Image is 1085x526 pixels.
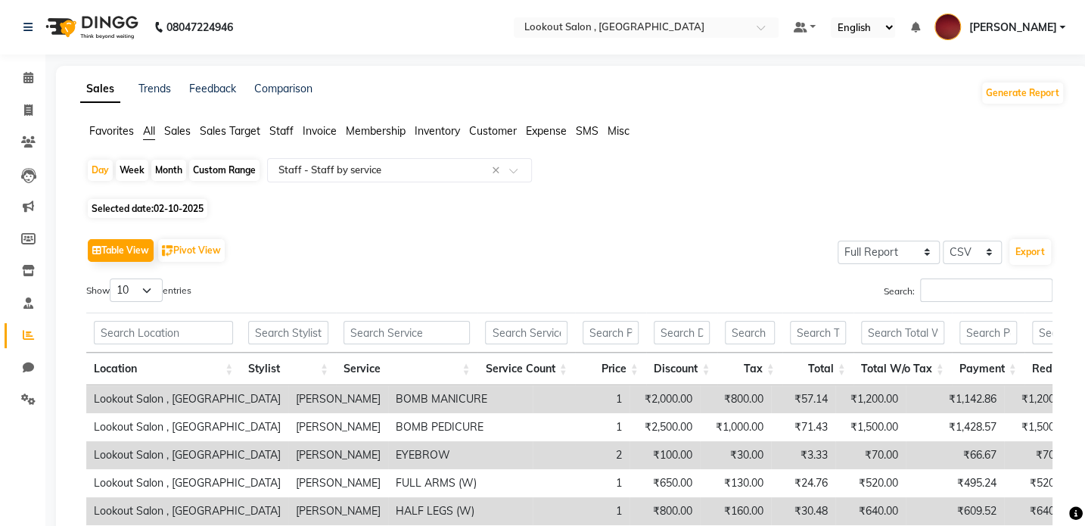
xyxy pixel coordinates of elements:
[1009,239,1051,265] button: Export
[835,385,906,413] td: ₹1,200.00
[952,353,1024,385] th: Payment: activate to sort column ascending
[269,124,294,138] span: Staff
[835,413,906,441] td: ₹1,500.00
[388,497,533,525] td: HALF LEGS (W)
[533,385,630,413] td: 1
[654,321,710,344] input: Search Discount
[86,385,288,413] td: Lookout Salon , [GEOGRAPHIC_DATA]
[630,413,700,441] td: ₹2,500.00
[861,321,944,344] input: Search Total W/o Tax
[88,239,154,262] button: Table View
[906,413,1004,441] td: ₹1,428.57
[934,14,961,40] img: KRISHNA SHAH
[646,353,718,385] th: Discount: activate to sort column ascending
[583,321,639,344] input: Search Price
[700,441,771,469] td: ₹30.00
[86,497,288,525] td: Lookout Salon , [GEOGRAPHIC_DATA]
[336,353,478,385] th: Service: activate to sort column ascending
[1004,497,1077,525] td: ₹640.00
[906,497,1004,525] td: ₹609.52
[771,469,835,497] td: ₹24.76
[477,353,574,385] th: Service Count: activate to sort column ascending
[288,413,388,441] td: [PERSON_NAME]
[700,413,771,441] td: ₹1,000.00
[110,279,163,302] select: Showentries
[388,469,533,497] td: FULL ARMS (W)
[630,441,700,469] td: ₹100.00
[533,497,630,525] td: 1
[86,279,191,302] label: Show entries
[116,160,148,181] div: Week
[526,124,567,138] span: Expense
[80,76,120,103] a: Sales
[533,441,630,469] td: 2
[200,124,260,138] span: Sales Target
[920,279,1052,302] input: Search:
[982,82,1063,104] button: Generate Report
[771,385,835,413] td: ₹57.14
[154,203,204,214] span: 02-10-2025
[485,321,567,344] input: Search Service Count
[288,469,388,497] td: [PERSON_NAME]
[344,321,471,344] input: Search Service
[86,441,288,469] td: Lookout Salon , [GEOGRAPHIC_DATA]
[700,469,771,497] td: ₹130.00
[151,160,186,181] div: Month
[1004,413,1077,441] td: ₹1,500.00
[288,497,388,525] td: [PERSON_NAME]
[388,413,533,441] td: BOMB PEDICURE
[968,20,1056,36] span: [PERSON_NAME]
[492,163,505,179] span: Clear all
[254,82,312,95] a: Comparison
[835,469,906,497] td: ₹520.00
[630,497,700,525] td: ₹800.00
[725,321,774,344] input: Search Tax
[288,441,388,469] td: [PERSON_NAME]
[388,385,533,413] td: BOMB MANICURE
[906,441,1004,469] td: ₹66.67
[143,124,155,138] span: All
[576,124,598,138] span: SMS
[700,385,771,413] td: ₹800.00
[248,321,328,344] input: Search Stylist
[782,353,853,385] th: Total: activate to sort column ascending
[86,353,241,385] th: Location: activate to sort column ascending
[189,82,236,95] a: Feedback
[533,413,630,441] td: 1
[89,124,134,138] span: Favorites
[835,497,906,525] td: ₹640.00
[86,413,288,441] td: Lookout Salon , [GEOGRAPHIC_DATA]
[162,245,173,257] img: pivot.png
[906,469,1004,497] td: ₹495.24
[346,124,406,138] span: Membership
[1004,441,1077,469] td: ₹70.00
[771,441,835,469] td: ₹3.33
[388,441,533,469] td: EYEBROW
[39,6,142,48] img: logo
[771,413,835,441] td: ₹71.43
[469,124,517,138] span: Customer
[717,353,782,385] th: Tax: activate to sort column ascending
[288,385,388,413] td: [PERSON_NAME]
[700,497,771,525] td: ₹160.00
[88,160,113,181] div: Day
[158,239,225,262] button: Pivot View
[88,199,207,218] span: Selected date:
[608,124,630,138] span: Misc
[164,124,191,138] span: Sales
[906,385,1004,413] td: ₹1,142.86
[959,321,1017,344] input: Search Payment
[1004,469,1077,497] td: ₹520.00
[86,469,288,497] td: Lookout Salon , [GEOGRAPHIC_DATA]
[166,6,233,48] b: 08047224946
[415,124,460,138] span: Inventory
[771,497,835,525] td: ₹30.48
[884,279,1052,302] label: Search:
[138,82,171,95] a: Trends
[241,353,336,385] th: Stylist: activate to sort column ascending
[1004,385,1077,413] td: ₹1,200.00
[575,353,646,385] th: Price: activate to sort column ascending
[189,160,260,181] div: Custom Range
[630,385,700,413] td: ₹2,000.00
[303,124,337,138] span: Invoice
